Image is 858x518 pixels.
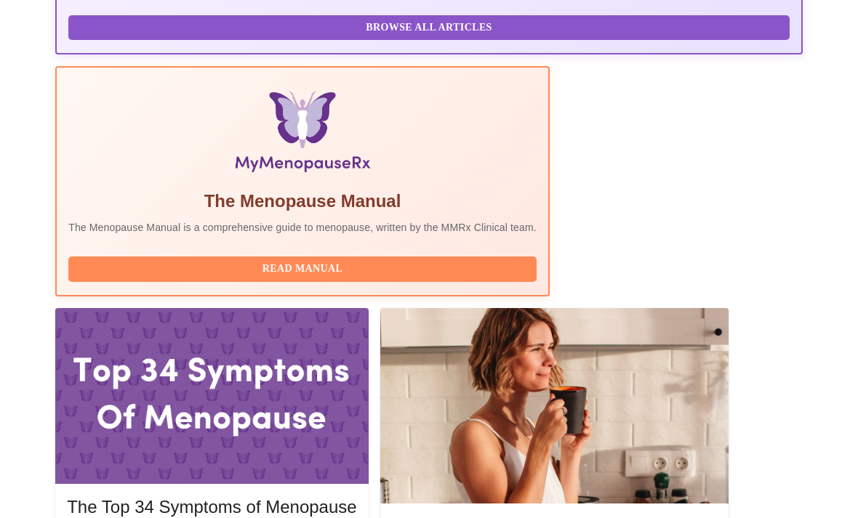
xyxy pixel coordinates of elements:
[83,260,522,278] span: Read Manual
[68,262,540,274] a: Read Manual
[68,256,537,282] button: Read Manual
[68,190,537,213] h5: The Menopause Manual
[68,20,793,32] a: Browse All Articles
[68,15,790,41] button: Browse All Articles
[68,220,537,235] p: The Menopause Manual is a comprehensive guide to menopause, written by the MMRx Clinical team.
[83,19,775,37] span: Browse All Articles
[143,91,462,178] img: Menopause Manual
